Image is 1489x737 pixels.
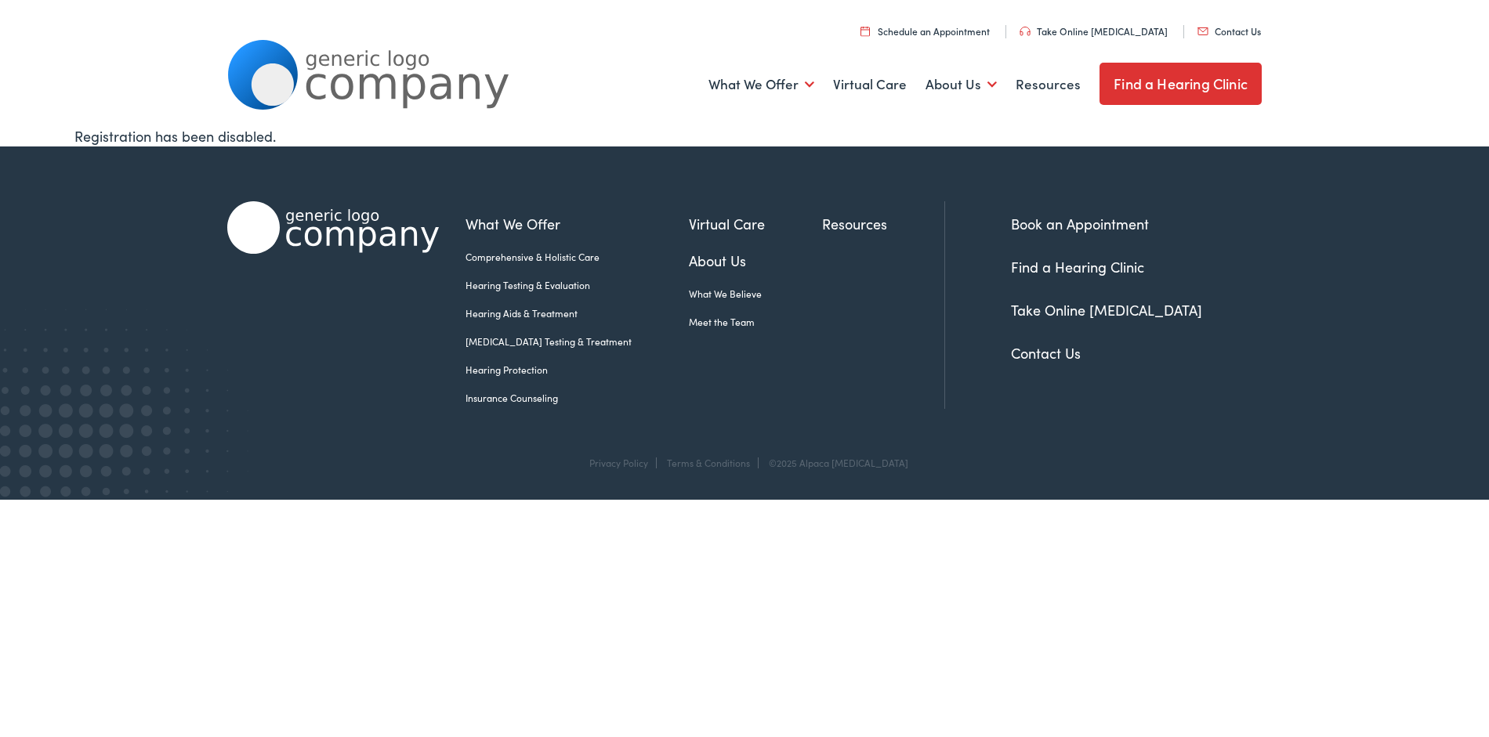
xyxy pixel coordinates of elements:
a: Comprehensive & Holistic Care [466,250,689,264]
a: Contact Us [1011,343,1081,363]
a: Contact Us [1197,24,1261,38]
a: Hearing Testing & Evaluation [466,278,689,292]
a: Resources [822,213,944,234]
div: Registration has been disabled. [74,125,1415,146]
a: Virtual Care [833,56,907,114]
a: Insurance Counseling [466,391,689,405]
img: utility icon [860,26,870,36]
img: utility icon [1197,27,1208,35]
a: Take Online [MEDICAL_DATA] [1011,300,1202,320]
a: Meet the Team [689,315,822,329]
a: About Us [689,250,822,271]
a: Book an Appointment [1011,214,1149,233]
a: What We Offer [708,56,814,114]
a: Find a Hearing Clinic [1100,63,1262,105]
a: Virtual Care [689,213,822,234]
a: Find a Hearing Clinic [1011,257,1144,276]
a: Terms & Conditions [667,456,750,469]
img: Alpaca Audiology [227,201,439,254]
a: Resources [1016,56,1081,114]
a: Hearing Protection [466,363,689,377]
img: utility icon [1020,27,1031,36]
a: What We Offer [466,213,689,234]
a: [MEDICAL_DATA] Testing & Treatment [466,334,689,349]
a: Privacy Policy [589,456,648,469]
a: Schedule an Appointment [860,24,990,38]
a: Hearing Aids & Treatment [466,306,689,320]
a: What We Believe [689,287,822,301]
a: About Us [926,56,997,114]
div: ©2025 Alpaca [MEDICAL_DATA] [761,457,908,468]
a: Take Online [MEDICAL_DATA] [1020,24,1168,38]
